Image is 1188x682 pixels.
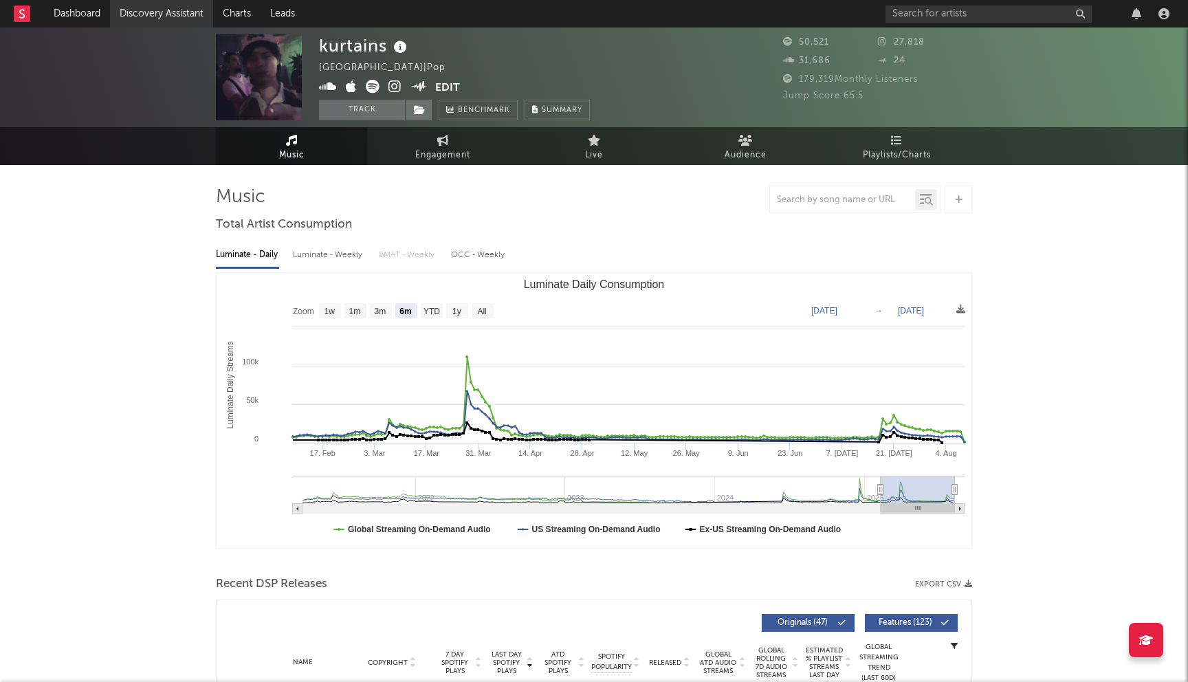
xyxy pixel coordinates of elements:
[783,91,863,100] span: Jump Score: 65.5
[414,449,440,457] text: 17. Mar
[465,449,492,457] text: 31. Mar
[319,60,461,76] div: [GEOGRAPHIC_DATA] | Pop
[399,307,411,316] text: 6m
[783,75,918,84] span: 179,319 Monthly Listeners
[458,102,510,119] span: Benchmark
[452,307,461,316] text: 1y
[571,449,595,457] text: 28. Apr
[279,147,305,164] span: Music
[778,449,802,457] text: 23. Jun
[217,273,971,548] svg: Luminate Daily Consumption
[878,38,925,47] span: 27,818
[762,614,855,632] button: Originals(47)
[437,650,473,675] span: 7 Day Spotify Plays
[540,650,576,675] span: ATD Spotify Plays
[885,5,1092,23] input: Search for artists
[826,449,858,457] text: 7. [DATE]
[367,127,518,165] a: Engagement
[725,147,767,164] span: Audience
[542,107,582,114] span: Summary
[423,307,440,316] text: YTD
[621,449,648,457] text: 12. May
[324,307,335,316] text: 1w
[649,659,681,667] span: Released
[863,147,931,164] span: Playlists/Charts
[783,38,829,47] span: 50,521
[518,449,542,457] text: 14. Apr
[805,646,843,679] span: Estimated % Playlist Streams Last Day
[876,449,912,457] text: 21. [DATE]
[874,306,883,316] text: →
[293,243,365,267] div: Luminate - Weekly
[310,449,335,457] text: 17. Feb
[518,127,670,165] a: Live
[348,525,491,534] text: Global Streaming On-Demand Audio
[585,147,603,164] span: Live
[524,278,665,290] text: Luminate Daily Consumption
[591,652,632,672] span: Spotify Popularity
[935,449,956,457] text: 4. Aug
[783,56,830,65] span: 31,686
[525,100,590,120] button: Summary
[699,650,737,675] span: Global ATD Audio Streams
[878,56,905,65] span: 24
[488,650,525,675] span: Last Day Spotify Plays
[225,341,235,428] text: Luminate Daily Streams
[477,307,486,316] text: All
[728,449,749,457] text: 9. Jun
[915,580,972,588] button: Export CSV
[349,307,361,316] text: 1m
[439,100,518,120] a: Benchmark
[898,306,924,316] text: [DATE]
[364,449,386,457] text: 3. Mar
[319,34,410,57] div: kurtains
[258,657,348,668] div: Name
[700,525,841,534] text: Ex-US Streaming On-Demand Audio
[435,80,460,97] button: Edit
[770,195,915,206] input: Search by song name or URL
[821,127,972,165] a: Playlists/Charts
[771,619,834,627] span: Originals ( 47 )
[670,127,821,165] a: Audience
[216,217,352,233] span: Total Artist Consumption
[811,306,837,316] text: [DATE]
[242,357,258,366] text: 100k
[216,243,279,267] div: Luminate - Daily
[874,619,937,627] span: Features ( 123 )
[246,396,258,404] text: 50k
[254,434,258,443] text: 0
[451,243,506,267] div: OCC - Weekly
[375,307,386,316] text: 3m
[532,525,661,534] text: US Streaming On-Demand Audio
[865,614,958,632] button: Features(123)
[216,576,327,593] span: Recent DSP Releases
[293,307,314,316] text: Zoom
[216,127,367,165] a: Music
[673,449,701,457] text: 26. May
[368,659,408,667] span: Copyright
[319,100,405,120] button: Track
[752,646,790,679] span: Global Rolling 7D Audio Streams
[415,147,470,164] span: Engagement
